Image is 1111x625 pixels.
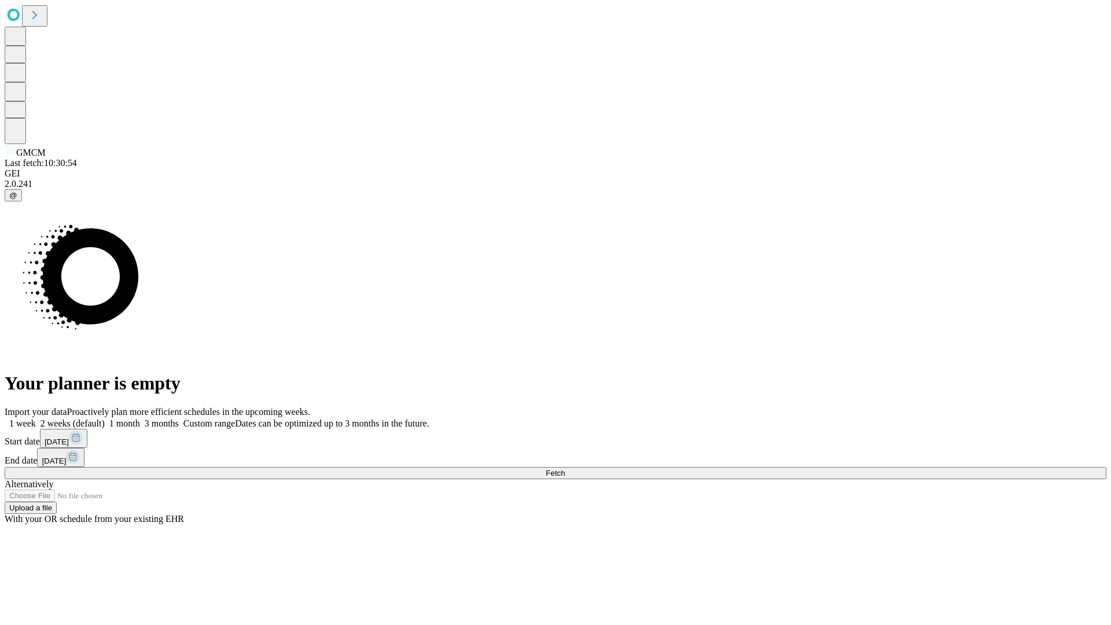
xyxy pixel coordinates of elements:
[67,407,310,417] span: Proactively plan more efficient schedules in the upcoming weeks.
[5,168,1106,179] div: GEI
[5,407,67,417] span: Import your data
[45,437,69,446] span: [DATE]
[109,418,140,428] span: 1 month
[41,418,105,428] span: 2 weeks (default)
[5,502,57,514] button: Upload a file
[5,479,53,489] span: Alternatively
[5,429,1106,448] div: Start date
[5,514,184,524] span: With your OR schedule from your existing EHR
[5,179,1106,189] div: 2.0.241
[40,429,87,448] button: [DATE]
[546,469,565,477] span: Fetch
[5,373,1106,394] h1: Your planner is empty
[5,189,22,201] button: @
[235,418,429,428] span: Dates can be optimized up to 3 months in the future.
[5,158,77,168] span: Last fetch: 10:30:54
[5,467,1106,479] button: Fetch
[183,418,235,428] span: Custom range
[145,418,179,428] span: 3 months
[42,457,66,465] span: [DATE]
[9,418,36,428] span: 1 week
[5,448,1106,467] div: End date
[16,148,46,157] span: GMCM
[9,191,17,200] span: @
[37,448,84,467] button: [DATE]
